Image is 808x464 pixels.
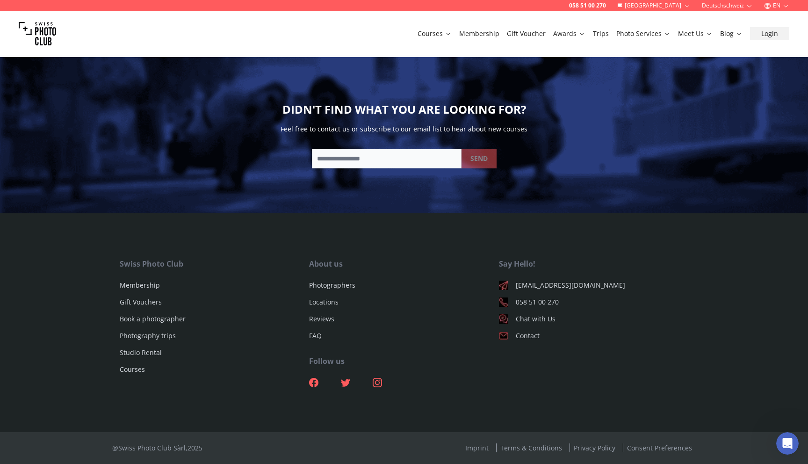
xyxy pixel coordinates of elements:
a: Consent Preferences [623,443,696,452]
a: Book a photographer [120,314,186,323]
button: Awards [549,27,589,40]
a: Meet Us [678,29,713,38]
a: Blog [720,29,743,38]
div: About us [309,258,498,269]
p: Feel free to contact us or subscribe to our email list to hear about new courses [281,124,527,134]
a: Trips [593,29,609,38]
a: Reviews [309,314,334,323]
a: Locations [309,297,339,306]
button: Login [750,27,789,40]
b: SEND [470,154,488,163]
a: 058 51 00 270 [569,2,606,9]
button: Blog [716,27,746,40]
a: FAQ [309,331,322,340]
a: Membership [459,29,499,38]
button: Meet Us [674,27,716,40]
div: Say Hello! [499,258,688,269]
a: Gift Vouchers [120,297,162,306]
a: Photography trips [120,331,176,340]
button: Membership [455,27,503,40]
a: Photo Services [616,29,671,38]
button: Courses [414,27,455,40]
a: 058 51 00 270 [499,297,688,307]
a: [EMAIL_ADDRESS][DOMAIN_NAME] [499,281,688,290]
h2: DIDN'T FIND WHAT YOU ARE LOOKING FOR? [282,102,526,117]
a: Imprint [462,443,492,452]
img: Swiss photo club [19,15,56,52]
a: Privacy Policy [570,443,619,452]
a: Membership [120,281,160,290]
button: SEND [462,149,497,168]
a: Courses [418,29,452,38]
button: Photo Services [613,27,674,40]
div: @Swiss Photo Club Sàrl, 2025 [112,443,202,453]
iframe: Intercom live chat [776,432,799,455]
a: Photographers [309,281,355,290]
div: Swiss Photo Club [120,258,309,269]
a: Chat with Us [499,314,688,324]
a: Contact [499,331,688,341]
a: Awards [553,29,585,38]
a: Studio Rental [120,348,162,357]
a: Terms & Conditions [496,443,566,452]
button: Gift Voucher [503,27,549,40]
a: Courses [120,365,145,374]
a: Gift Voucher [507,29,546,38]
div: Follow us [309,355,498,367]
button: Trips [589,27,613,40]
